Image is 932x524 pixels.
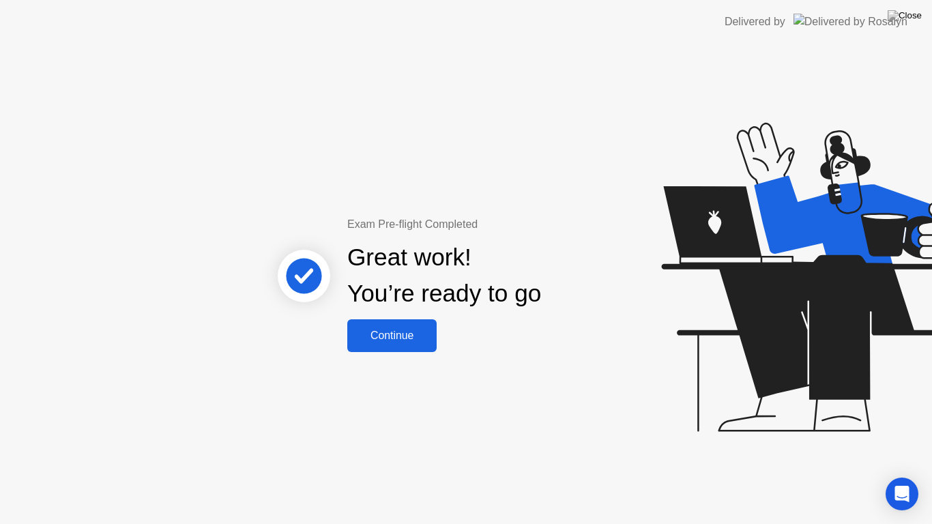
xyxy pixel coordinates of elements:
[886,478,918,510] div: Open Intercom Messenger
[793,14,907,29] img: Delivered by Rosalyn
[347,239,541,312] div: Great work! You’re ready to go
[351,330,433,342] div: Continue
[725,14,785,30] div: Delivered by
[347,216,629,233] div: Exam Pre-flight Completed
[888,10,922,21] img: Close
[347,319,437,352] button: Continue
